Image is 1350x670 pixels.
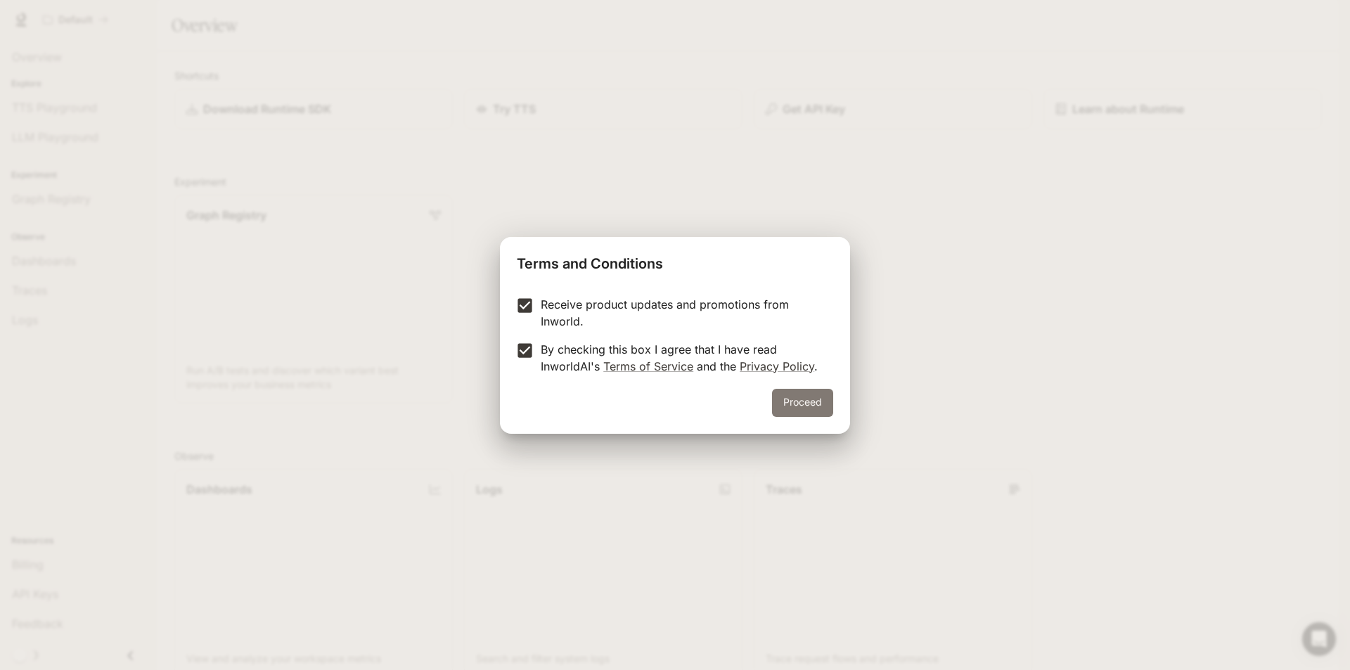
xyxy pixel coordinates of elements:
a: Privacy Policy [740,359,814,373]
p: Receive product updates and promotions from Inworld. [541,296,822,330]
p: By checking this box I agree that I have read InworldAI's and the . [541,341,822,375]
button: Proceed [772,389,833,417]
a: Terms of Service [603,359,693,373]
h2: Terms and Conditions [500,237,850,285]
